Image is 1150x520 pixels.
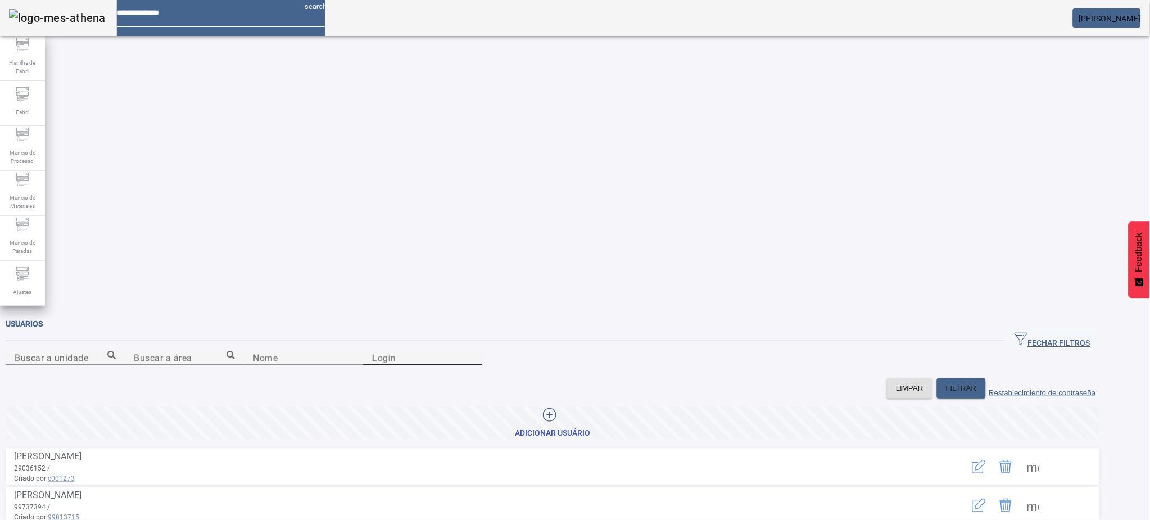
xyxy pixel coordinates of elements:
button: Mais [1020,492,1047,519]
span: FILTRAR [946,383,977,394]
span: 99737394 / [14,503,50,511]
span: [PERSON_NAME] [1079,14,1141,23]
span: Manejo de Paradas [6,235,39,259]
span: Manejo de Materiales [6,190,39,214]
button: Delete [993,453,1020,480]
mat-label: Login [372,352,396,363]
span: c001273 [48,474,75,482]
mat-label: Buscar a área [134,352,192,363]
label: Restablecimiento de contraseña [989,388,1096,397]
span: Manejo de Processo [6,145,39,169]
span: [PERSON_NAME] [14,490,82,500]
span: 29036152 / [14,464,50,472]
button: FILTRAR [937,378,986,399]
span: FECHAR FILTROS [1015,332,1090,349]
span: Criado por: [14,473,916,483]
div: Adicionar Usuário [515,428,590,439]
button: Delete [993,492,1020,519]
button: Mais [1020,453,1047,480]
img: logo-mes-athena [9,9,106,27]
button: Adicionar Usuário [6,407,1099,440]
span: Usuarios [6,319,43,328]
button: Feedback - Mostrar pesquisa [1129,221,1150,298]
span: Fabril [12,105,33,120]
span: LIMPAR [896,383,923,394]
span: Ajustes [10,284,35,300]
span: Feedback [1134,233,1144,272]
button: FECHAR FILTROS [1006,331,1099,351]
input: Number [15,351,116,365]
input: Number [134,351,235,365]
span: Planilha de Fabril [6,55,39,79]
button: LIMPAR [887,378,932,399]
mat-label: Buscar a unidade [15,352,88,363]
span: [PERSON_NAME] [14,451,82,462]
button: Restablecimiento de contraseña [986,378,1099,399]
mat-label: Nome [253,352,278,363]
